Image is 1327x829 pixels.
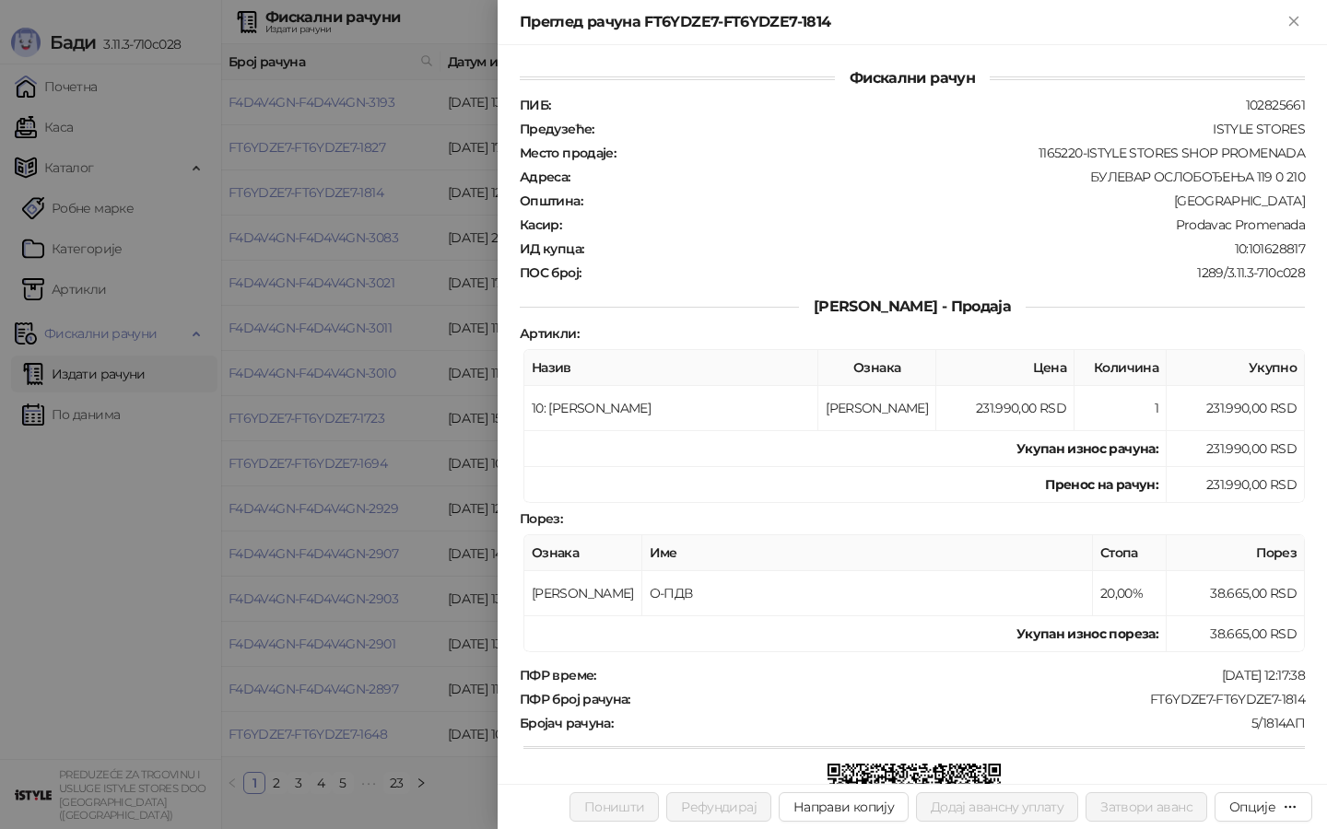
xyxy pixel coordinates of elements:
th: Ознака [818,350,936,386]
strong: Предузеће : [520,121,594,137]
th: Укупно [1167,350,1305,386]
div: 10:101628817 [585,240,1307,257]
td: 38.665,00 RSD [1167,571,1305,616]
span: Фискални рачун [835,69,990,87]
td: 38.665,00 RSD [1167,616,1305,652]
strong: Укупан износ рачуна : [1016,440,1158,457]
button: Поништи [570,792,660,822]
div: ISTYLE STORES [596,121,1307,137]
div: 102825661 [552,97,1307,113]
span: [PERSON_NAME] - Продаја [799,298,1026,315]
strong: Адреса : [520,169,570,185]
strong: Пренос на рачун : [1045,476,1158,493]
td: О-ПДВ [642,571,1093,616]
div: Опције [1229,799,1275,815]
div: 5/1814АП [615,715,1307,731]
div: [DATE] 12:17:38 [598,667,1307,683]
th: Количина [1075,350,1167,386]
th: Име [642,535,1093,571]
td: 20,00% [1093,571,1167,616]
td: 231.990,00 RSD [1167,467,1305,503]
strong: Порез : [520,510,562,527]
button: Close [1283,11,1305,33]
div: [GEOGRAPHIC_DATA] [584,193,1307,209]
button: Направи копију [779,792,909,822]
strong: ПОС број : [520,264,581,281]
td: 231.990,00 RSD [1167,431,1305,467]
strong: ИД купца : [520,240,583,257]
strong: Касир : [520,216,561,233]
td: [PERSON_NAME] [524,571,642,616]
th: Назив [524,350,818,386]
div: Prodavac Promenada [563,216,1307,233]
strong: ПФР број рачуна : [520,691,630,707]
div: 1289/3.11.3-710c028 [582,264,1307,281]
td: 10: [PERSON_NAME] [524,386,818,431]
button: Затвори аванс [1086,792,1207,822]
th: Цена [936,350,1075,386]
th: Стопа [1093,535,1167,571]
th: Порез [1167,535,1305,571]
div: БУЛЕВАР ОСЛОБОЂЕЊА 119 0 210 [572,169,1307,185]
strong: Општина : [520,193,582,209]
strong: ПФР време : [520,667,596,683]
button: Опције [1215,792,1312,822]
strong: Бројач рачуна : [520,715,613,731]
strong: Укупан износ пореза: [1016,625,1158,642]
div: Преглед рачуна FT6YDZE7-FT6YDZE7-1814 [520,11,1283,33]
td: [PERSON_NAME] [818,386,936,431]
th: Ознака [524,535,642,571]
div: 1165220-ISTYLE STORES SHOP PROMENADA [617,145,1307,161]
button: Рефундирај [666,792,771,822]
strong: Место продаје : [520,145,616,161]
button: Додај авансну уплату [916,792,1078,822]
div: FT6YDZE7-FT6YDZE7-1814 [632,691,1307,707]
td: 231.990,00 RSD [936,386,1075,431]
td: 231.990,00 RSD [1167,386,1305,431]
td: 1 [1075,386,1167,431]
strong: ПИБ : [520,97,550,113]
span: Направи копију [793,799,894,815]
strong: Артикли : [520,325,579,342]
